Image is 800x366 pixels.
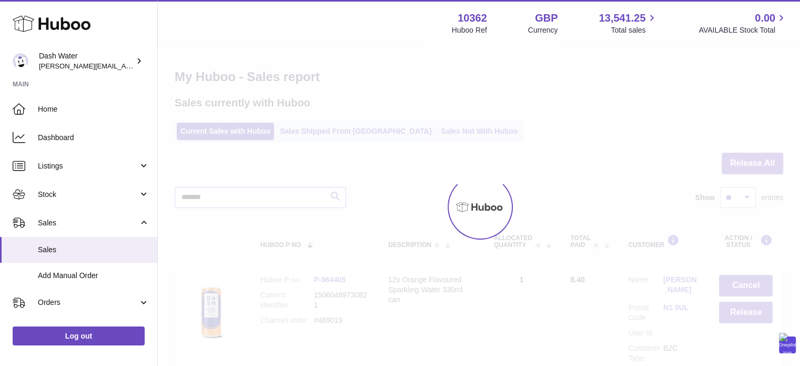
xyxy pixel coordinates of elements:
[38,245,149,255] span: Sales
[38,298,138,308] span: Orders
[755,11,775,25] span: 0.00
[611,25,657,35] span: Total sales
[39,62,211,70] span: [PERSON_NAME][EMAIL_ADDRESS][DOMAIN_NAME]
[458,11,487,25] strong: 10362
[38,271,149,281] span: Add Manual Order
[13,53,28,69] img: james@dash-water.com
[38,161,138,171] span: Listings
[528,25,558,35] div: Currency
[38,218,138,228] span: Sales
[452,25,487,35] div: Huboo Ref
[13,327,145,345] a: Log out
[535,11,558,25] strong: GBP
[38,104,149,114] span: Home
[599,11,645,25] span: 13,541.25
[38,133,149,143] span: Dashboard
[38,190,138,200] span: Stock
[39,51,134,71] div: Dash Water
[698,25,787,35] span: AVAILABLE Stock Total
[698,11,787,35] a: 0.00 AVAILABLE Stock Total
[599,11,657,35] a: 13,541.25 Total sales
